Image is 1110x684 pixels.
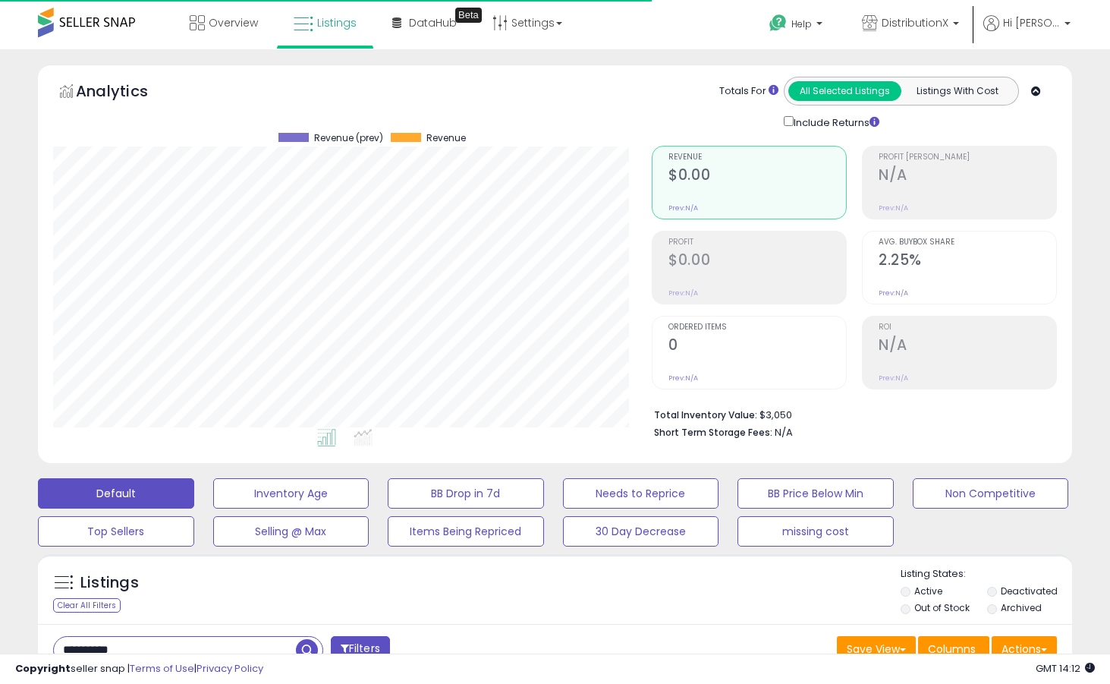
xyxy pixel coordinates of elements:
[901,81,1014,101] button: Listings With Cost
[772,113,898,131] div: Include Returns
[209,15,258,30] span: Overview
[879,238,1056,247] span: Avg. Buybox Share
[15,661,71,676] strong: Copyright
[775,425,793,440] span: N/A
[38,478,194,509] button: Default
[668,323,846,332] span: Ordered Items
[913,478,1069,509] button: Non Competitive
[426,133,466,143] span: Revenue
[654,426,772,439] b: Short Term Storage Fees:
[668,203,698,213] small: Prev: N/A
[879,153,1056,162] span: Profit [PERSON_NAME]
[1036,661,1095,676] span: 2025-10-9 14:12 GMT
[879,323,1056,332] span: ROI
[668,166,846,187] h2: $0.00
[879,203,908,213] small: Prev: N/A
[15,662,263,676] div: seller snap | |
[879,288,908,298] small: Prev: N/A
[737,516,894,547] button: missing cost
[53,598,121,613] div: Clear All Filters
[879,374,908,383] small: Prev: N/A
[879,251,1056,272] h2: 2.25%
[455,8,482,23] div: Tooltip anchor
[563,516,719,547] button: 30 Day Decrease
[788,81,901,101] button: All Selected Listings
[80,572,139,594] h5: Listings
[983,15,1071,49] a: Hi [PERSON_NAME]
[918,636,989,662] button: Columns
[668,288,698,298] small: Prev: N/A
[719,84,778,99] div: Totals For
[882,15,948,30] span: DistributionX
[1001,601,1042,614] label: Archived
[388,516,544,547] button: Items Being Repriced
[409,15,457,30] span: DataHub
[737,478,894,509] button: BB Price Below Min
[668,336,846,357] h2: 0
[197,661,263,676] a: Privacy Policy
[130,661,194,676] a: Terms of Use
[901,567,1072,582] p: Listing States:
[654,408,757,421] b: Total Inventory Value:
[563,478,719,509] button: Needs to Reprice
[757,2,838,49] a: Help
[791,17,812,30] span: Help
[769,14,788,33] i: Get Help
[213,478,369,509] button: Inventory Age
[668,374,698,383] small: Prev: N/A
[654,405,1046,423] li: $3,050
[1001,585,1058,597] label: Deactivated
[38,516,194,547] button: Top Sellers
[879,336,1056,357] h2: N/A
[837,636,916,662] button: Save View
[76,80,178,106] h5: Analytics
[914,601,970,614] label: Out of Stock
[668,251,846,272] h2: $0.00
[213,516,369,547] button: Selling @ Max
[928,641,976,657] span: Columns
[992,636,1057,662] button: Actions
[879,166,1056,187] h2: N/A
[317,15,357,30] span: Listings
[314,133,383,143] span: Revenue (prev)
[914,585,942,597] label: Active
[668,238,846,247] span: Profit
[668,153,846,162] span: Revenue
[331,636,390,663] button: Filters
[388,478,544,509] button: BB Drop in 7d
[1003,15,1060,30] span: Hi [PERSON_NAME]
